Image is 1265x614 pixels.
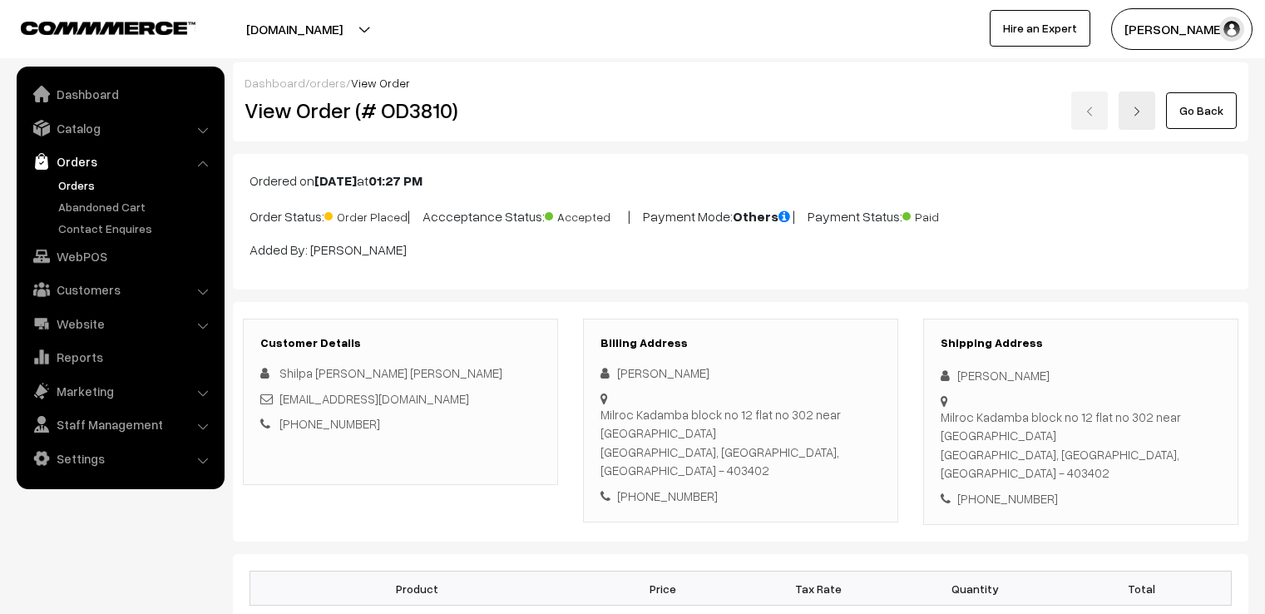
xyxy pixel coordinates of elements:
[902,204,986,225] span: Paid
[324,204,408,225] span: Order Placed
[21,17,166,37] a: COMMMERCE
[600,336,881,350] h3: Billing Address
[21,275,219,305] a: Customers
[941,336,1221,350] h3: Shipping Address
[21,241,219,271] a: WebPOS
[990,10,1090,47] a: Hire an Expert
[740,572,897,606] th: Tax Rate
[314,172,357,189] b: [DATE]
[21,22,195,34] img: COMMMERCE
[733,208,793,225] b: Others
[309,76,346,90] a: orders
[54,176,219,194] a: Orders
[21,113,219,143] a: Catalog
[21,409,219,439] a: Staff Management
[21,443,219,473] a: Settings
[245,74,1237,92] div: / /
[1166,92,1237,129] a: Go Back
[600,405,881,480] div: Milroc Kadamba block no 12 flat no 302 near [GEOGRAPHIC_DATA] [GEOGRAPHIC_DATA], [GEOGRAPHIC_DATA...
[279,416,380,431] a: [PHONE_NUMBER]
[21,342,219,372] a: Reports
[941,366,1221,385] div: [PERSON_NAME]
[188,8,401,50] button: [DOMAIN_NAME]
[545,204,628,225] span: Accepted
[368,172,422,189] b: 01:27 PM
[585,572,741,606] th: Price
[21,309,219,339] a: Website
[941,408,1221,483] div: Milroc Kadamba block no 12 flat no 302 near [GEOGRAPHIC_DATA] [GEOGRAPHIC_DATA], [GEOGRAPHIC_DATA...
[260,336,541,350] h3: Customer Details
[1219,17,1244,42] img: user
[897,572,1053,606] th: Quantity
[941,489,1221,508] div: [PHONE_NUMBER]
[600,364,881,383] div: [PERSON_NAME]
[1132,106,1142,116] img: right-arrow.png
[250,171,1232,191] p: Ordered on at
[279,365,502,380] span: Shilpa [PERSON_NAME] [PERSON_NAME]
[279,391,469,406] a: [EMAIL_ADDRESS][DOMAIN_NAME]
[1053,572,1232,606] th: Total
[245,97,559,123] h2: View Order (# OD3810)
[21,79,219,109] a: Dashboard
[600,487,881,506] div: [PHONE_NUMBER]
[1111,8,1253,50] button: [PERSON_NAME]
[250,240,1232,260] p: Added By: [PERSON_NAME]
[21,146,219,176] a: Orders
[21,376,219,406] a: Marketing
[54,198,219,215] a: Abandoned Cart
[245,76,305,90] a: Dashboard
[351,76,410,90] span: View Order
[250,572,585,606] th: Product
[54,220,219,237] a: Contact Enquires
[250,204,1232,226] p: Order Status: | Accceptance Status: | Payment Mode: | Payment Status:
